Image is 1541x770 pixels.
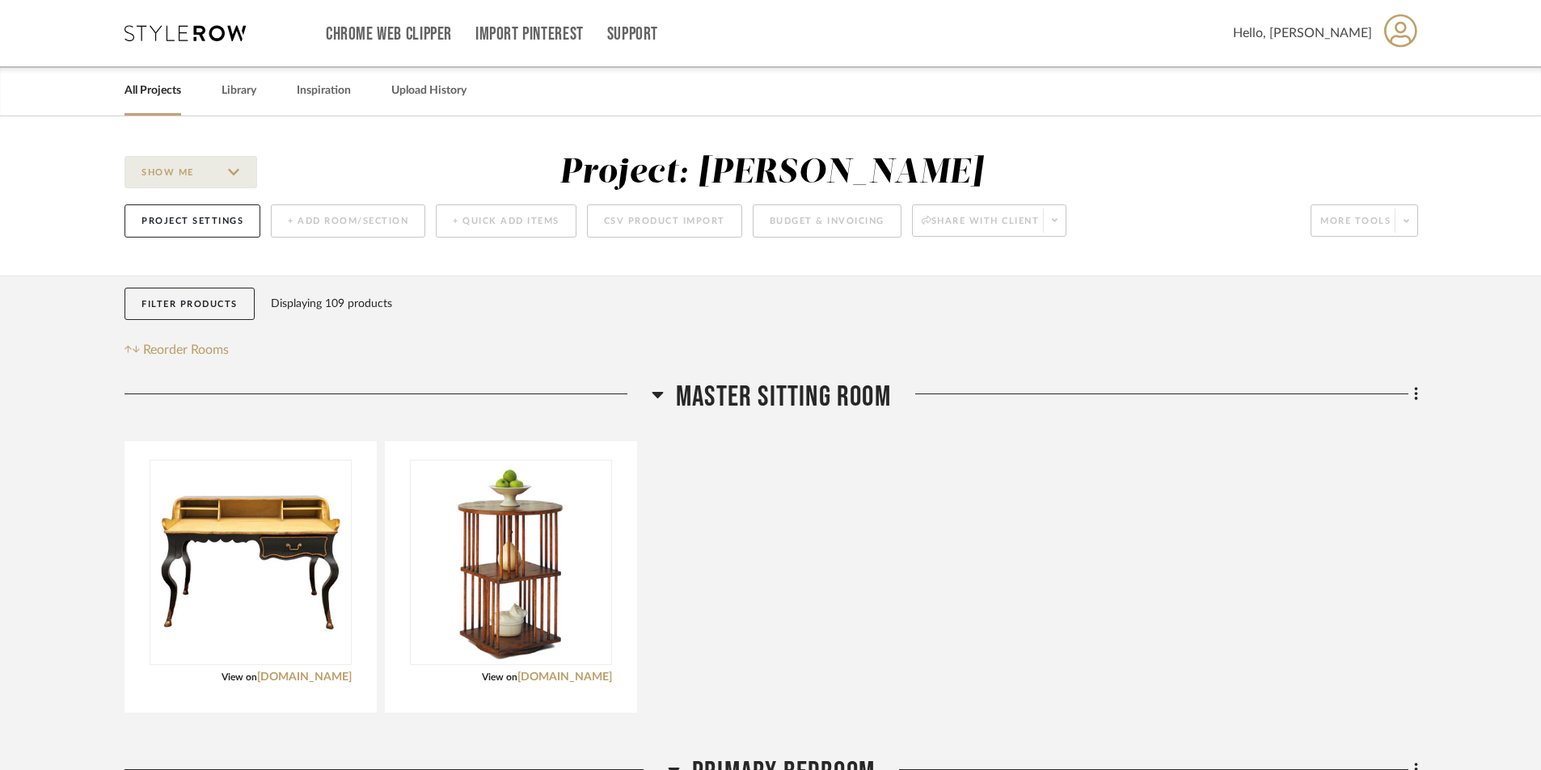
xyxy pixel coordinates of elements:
[143,340,229,360] span: Reorder Rooms
[125,80,181,102] a: All Projects
[125,204,260,238] button: Project Settings
[753,204,901,238] button: Budget & Invoicing
[222,80,256,102] a: Library
[326,27,452,41] a: Chrome Web Clipper
[1311,204,1418,237] button: More tools
[922,215,1040,239] span: Share with client
[436,204,576,238] button: + Quick Add Items
[676,380,891,414] span: Master Sitting Room
[1233,23,1372,43] span: Hello, [PERSON_NAME]
[151,463,350,662] img: French style writing desk
[125,340,229,360] button: Reorder Rooms
[517,671,612,683] a: [DOMAIN_NAME]
[222,672,257,682] span: View on
[559,156,983,190] div: Project: [PERSON_NAME]
[391,80,467,102] a: Upload History
[607,27,658,41] a: Support
[1320,215,1391,239] span: More tools
[271,288,392,320] div: Displaying 109 products
[587,204,742,238] button: CSV Product Import
[257,671,352,683] a: [DOMAIN_NAME]
[297,80,351,102] a: Inspiration
[437,461,585,663] img: Barrister bookcase
[482,672,517,682] span: View on
[125,288,255,321] button: Filter Products
[912,204,1067,237] button: Share with client
[475,27,584,41] a: Import Pinterest
[271,204,425,238] button: + Add Room/Section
